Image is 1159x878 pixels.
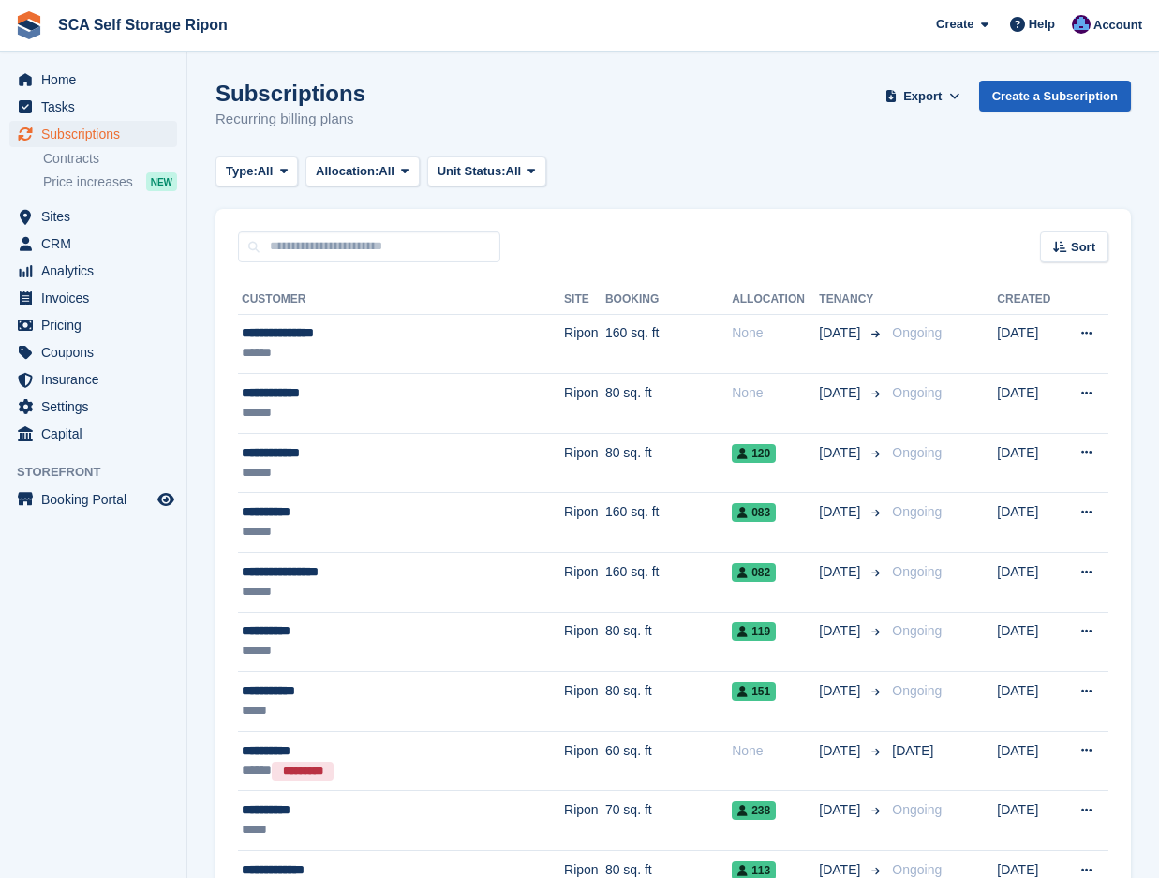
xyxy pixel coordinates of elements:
span: [DATE] [819,741,864,761]
span: Sort [1071,238,1095,257]
a: menu [9,394,177,420]
span: Ongoing [892,802,942,817]
span: Unit Status: [438,162,506,181]
a: menu [9,339,177,365]
span: 119 [732,622,776,641]
span: [DATE] [819,383,864,403]
td: [DATE] [997,731,1061,791]
span: Tasks [41,94,154,120]
span: CRM [41,231,154,257]
div: None [732,383,819,403]
span: Ongoing [892,683,942,698]
span: Home [41,67,154,93]
td: Ripon [564,672,605,732]
a: Create a Subscription [979,81,1131,112]
a: menu [9,312,177,338]
div: None [732,741,819,761]
a: menu [9,366,177,393]
td: 160 sq. ft [605,314,732,374]
span: Ongoing [892,385,942,400]
span: Ongoing [892,564,942,579]
span: 238 [732,801,776,820]
td: [DATE] [997,672,1061,732]
a: SCA Self Storage Ripon [51,9,235,40]
td: [DATE] [997,314,1061,374]
span: 082 [732,563,776,582]
td: [DATE] [997,433,1061,493]
td: Ripon [564,374,605,434]
td: Ripon [564,433,605,493]
span: Invoices [41,285,154,311]
a: menu [9,203,177,230]
td: [DATE] [997,791,1061,851]
a: menu [9,94,177,120]
span: Create [936,15,973,34]
span: 120 [732,444,776,463]
td: Ripon [564,791,605,851]
span: [DATE] [819,681,864,701]
td: [DATE] [997,612,1061,672]
span: Settings [41,394,154,420]
th: Customer [238,285,564,315]
td: [DATE] [997,374,1061,434]
span: All [506,162,522,181]
td: 80 sq. ft [605,374,732,434]
td: 80 sq. ft [605,672,732,732]
span: [DATE] [892,743,933,758]
span: [DATE] [819,323,864,343]
td: 160 sq. ft [605,553,732,613]
span: Allocation: [316,162,379,181]
th: Tenancy [819,285,884,315]
img: stora-icon-8386f47178a22dfd0bd8f6a31ec36ba5ce8667c1dd55bd0f319d3a0aa187defe.svg [15,11,43,39]
td: Ripon [564,731,605,791]
th: Booking [605,285,732,315]
button: Allocation: All [305,156,420,187]
span: 151 [732,682,776,701]
span: Price increases [43,173,133,191]
td: 60 sq. ft [605,731,732,791]
p: Recurring billing plans [215,109,365,130]
td: [DATE] [997,493,1061,553]
span: Ongoing [892,862,942,877]
span: Booking Portal [41,486,154,513]
span: All [379,162,394,181]
img: Sarah Race [1072,15,1091,34]
th: Allocation [732,285,819,315]
a: menu [9,285,177,311]
span: Storefront [17,463,186,482]
span: [DATE] [819,562,864,582]
span: [DATE] [819,800,864,820]
a: menu [9,67,177,93]
span: Ongoing [892,623,942,638]
div: None [732,323,819,343]
div: NEW [146,172,177,191]
td: 70 sq. ft [605,791,732,851]
h1: Subscriptions [215,81,365,106]
span: Type: [226,162,258,181]
td: Ripon [564,553,605,613]
button: Export [882,81,964,112]
a: menu [9,231,177,257]
td: 160 sq. ft [605,493,732,553]
span: Subscriptions [41,121,154,147]
span: Coupons [41,339,154,365]
span: Pricing [41,312,154,338]
a: menu [9,258,177,284]
span: Account [1093,16,1142,35]
span: All [258,162,274,181]
button: Type: All [215,156,298,187]
span: Ongoing [892,325,942,340]
td: [DATE] [997,553,1061,613]
span: [DATE] [819,502,864,522]
span: [DATE] [819,443,864,463]
a: Price increases NEW [43,171,177,192]
span: Ongoing [892,445,942,460]
td: 80 sq. ft [605,433,732,493]
span: [DATE] [819,621,864,641]
a: Preview store [155,488,177,511]
td: 80 sq. ft [605,612,732,672]
span: Capital [41,421,154,447]
span: Sites [41,203,154,230]
td: Ripon [564,612,605,672]
td: Ripon [564,493,605,553]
